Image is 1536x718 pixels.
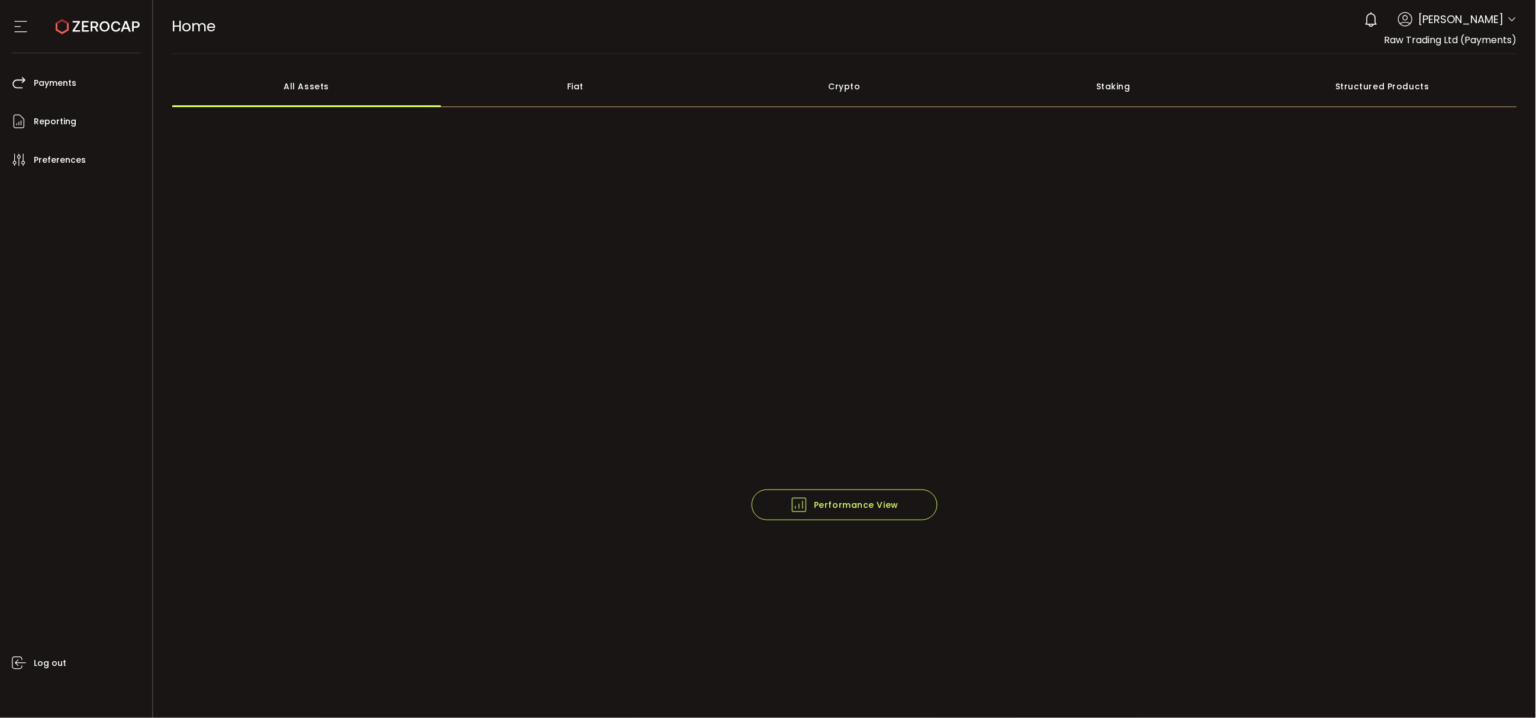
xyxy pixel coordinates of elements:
span: Raw Trading Ltd (Payments) [1384,33,1517,47]
span: Payments [34,75,76,92]
span: Log out [34,655,66,672]
button: Performance View [752,490,938,520]
span: Home [172,16,216,37]
span: Preferences [34,152,86,169]
div: Structured Products [1248,66,1518,107]
span: Performance View [790,496,899,514]
div: Fiat [441,66,710,107]
div: All Assets [172,66,442,107]
span: [PERSON_NAME] [1419,11,1504,27]
iframe: Chat Widget [1477,661,1536,718]
span: Reporting [34,113,76,130]
div: Staking [979,66,1248,107]
div: Crypto [710,66,980,107]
